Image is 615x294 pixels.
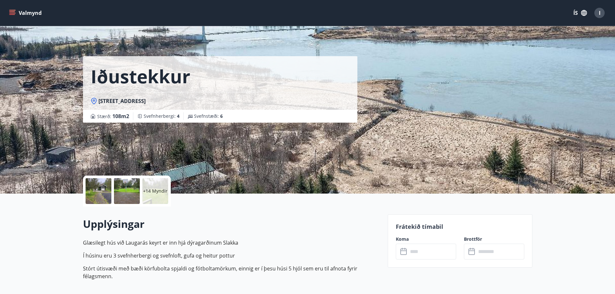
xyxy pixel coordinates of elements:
button: ÍS [570,7,590,19]
span: 4 [177,113,179,119]
p: Í húsinu eru 3 svefnherbergi og svefnloft, gufa og heitur pottur [83,252,380,259]
p: +14 Myndir [143,188,168,194]
p: Glæsilegt hús við Laugarás keyrt er inn hjá dýragarðinum Slakka [83,239,380,247]
span: Stærð : [97,112,129,120]
span: 6 [220,113,223,119]
span: I [599,9,600,16]
button: I [592,5,607,21]
p: Frátekið tímabil [396,222,524,231]
p: Stórt útisvæði með bæði körfubolta spjaldi og fótboltamörkum, einnig er í þesu húsi 5 hjól sem er... [83,265,380,280]
button: menu [8,7,44,19]
span: 108 m2 [112,113,129,120]
h2: Upplýsingar [83,217,380,231]
span: Svefnstæði : [194,113,223,119]
label: Koma [396,236,456,242]
label: Brottför [464,236,524,242]
h1: Iðustekkur [91,64,190,88]
span: Svefnherbergi : [144,113,179,119]
span: [STREET_ADDRESS] [98,97,146,105]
